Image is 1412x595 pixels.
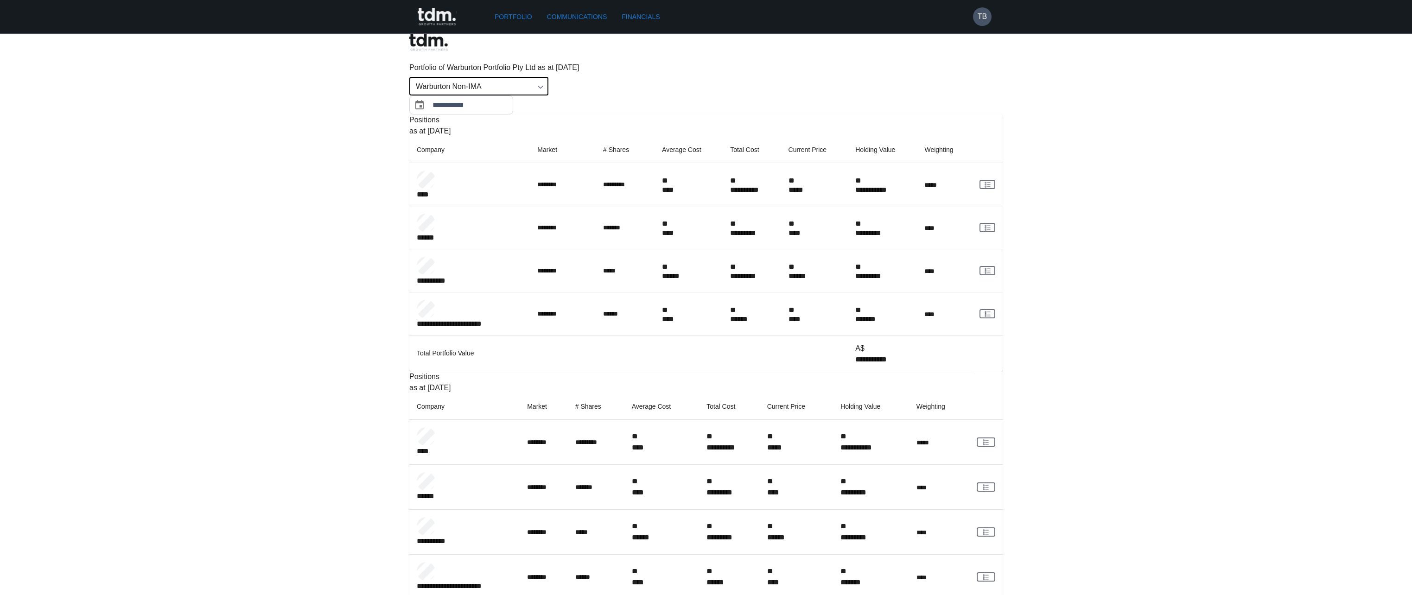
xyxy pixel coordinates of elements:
[977,572,995,582] a: View Client Communications
[985,225,990,230] g: rgba(16, 24, 40, 0.6
[979,266,995,275] a: View Client Communications
[978,11,987,22] h6: TB
[985,182,990,187] g: rgba(16, 24, 40, 0.6
[985,268,990,273] g: rgba(16, 24, 40, 0.6
[568,393,624,420] th: # Shares
[983,439,988,444] g: rgba(16, 24, 40, 0.6
[409,62,1003,73] p: Portfolio of Warburton Portfolio Pty Ltd as at [DATE]
[520,393,568,420] th: Market
[618,8,663,25] a: Financials
[983,529,988,534] g: rgba(16, 24, 40, 0.6
[977,437,995,447] a: View Client Communications
[491,8,536,25] a: Portfolio
[409,371,1003,382] p: Positions
[855,343,910,354] p: A$
[848,137,917,163] th: Holding Value
[977,527,995,537] a: View Client Communications
[985,311,990,316] g: rgba(16, 24, 40, 0.6
[977,482,995,492] a: View Client Communications
[909,393,969,420] th: Weighting
[530,137,596,163] th: Market
[409,126,1003,137] p: as at [DATE]
[979,223,995,232] a: View Client Communications
[833,393,909,420] th: Holding Value
[624,393,699,420] th: Average Cost
[699,393,760,420] th: Total Cost
[409,137,530,163] th: Company
[983,484,988,489] g: rgba(16, 24, 40, 0.6
[410,96,429,114] button: Choose date, selected date is Aug 31, 2025
[979,180,995,189] a: View Client Communications
[979,309,995,318] a: View Client Communications
[409,335,848,371] td: Total Portfolio Value
[983,574,988,579] g: rgba(16, 24, 40, 0.6
[409,114,1003,126] p: Positions
[409,382,1003,393] p: as at [DATE]
[409,77,548,95] div: Warburton Non-IMA
[973,7,992,26] button: TB
[917,137,972,163] th: Weighting
[543,8,611,25] a: Communications
[655,137,723,163] th: Average Cost
[723,137,781,163] th: Total Cost
[760,393,833,420] th: Current Price
[596,137,655,163] th: # Shares
[781,137,848,163] th: Current Price
[409,393,520,420] th: Company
